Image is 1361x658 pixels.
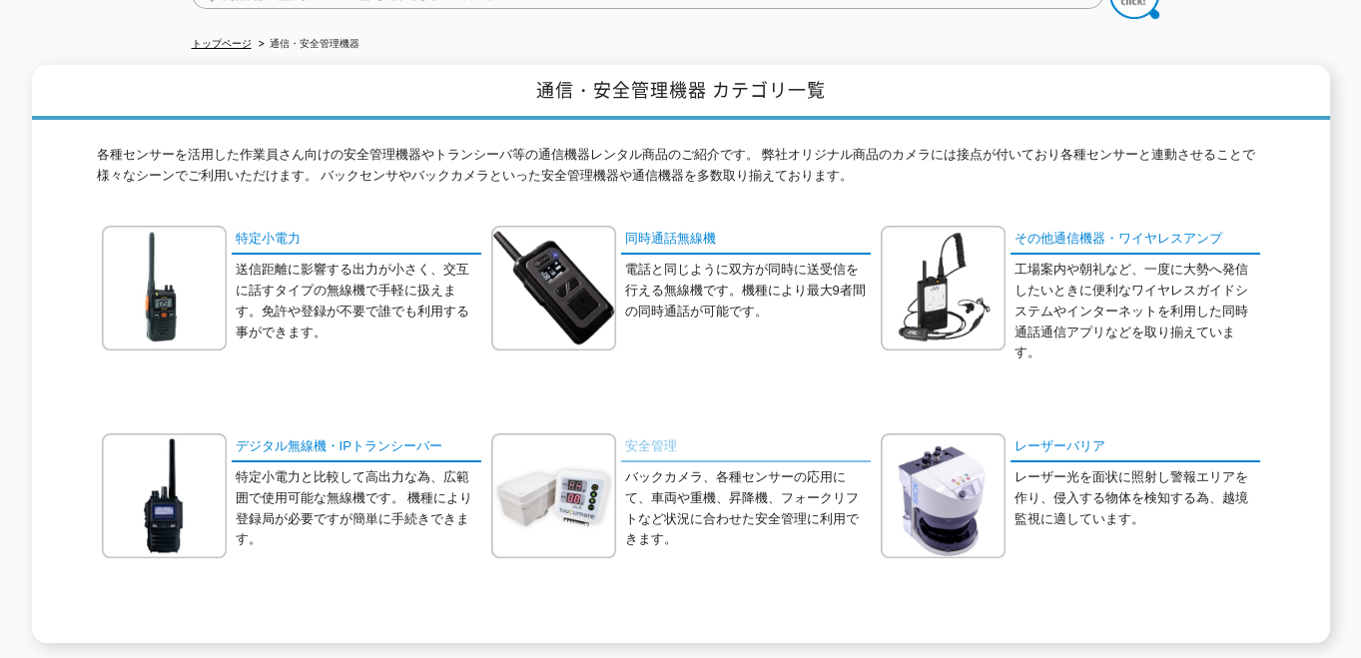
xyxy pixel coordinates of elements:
[881,433,1006,558] img: レーザーバリア
[236,260,481,342] p: 送信距離に影響する出力が小さく、交互に話すタイプの無線機で手軽に扱えます。免許や登録が不要で誰でも利用する事ができます。
[232,226,481,255] a: 特定小電力
[491,433,616,558] img: 安全管理
[102,226,227,350] img: 特定小電力
[1015,467,1260,529] p: レーザー光を面状に照射し警報エリアを作り、侵入する物体を検知する為、越境監視に適しています。
[881,226,1006,350] img: その他通信機器・ワイヤレスアンプ
[97,145,1265,197] p: 各種センサーを活用した作業員さん向けの安全管理機器やトランシーバ等の通信機器レンタル商品のご紹介です。 弊社オリジナル商品のカメラには接点が付いており各種センサーと連動させることで様々なシーンで...
[255,34,359,55] li: 通信・安全管理機器
[491,226,616,350] img: 同時通話無線機
[192,38,252,49] a: トップページ
[102,433,227,558] img: デジタル無線機・IPトランシーバー
[236,467,481,550] p: 特定小電力と比較して高出力な為、広範囲で使用可能な無線機です。 機種により登録局が必要ですが簡単に手続きできます。
[1011,433,1260,462] a: レーザーバリア
[232,433,481,462] a: デジタル無線機・IPトランシーバー
[625,467,871,550] p: バックカメラ、各種センサーの応用にて、車両や重機、昇降機、フォークリフトなど状況に合わせた安全管理に利用できます。
[1011,226,1260,255] a: その他通信機器・ワイヤレスアンプ
[32,65,1330,120] h1: 通信・安全管理機器 カテゴリ一覧
[625,260,871,322] p: 電話と同じように双方が同時に送受信を行える無線機です。機種により最大9者間の同時通話が可能です。
[621,226,871,255] a: 同時通話無線機
[621,433,871,462] a: 安全管理
[1015,260,1260,363] p: 工場案内や朝礼など、一度に大勢へ発信したいときに便利なワイヤレスガイドシステムやインターネットを利用した同時通話通信アプリなどを取り揃えています。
